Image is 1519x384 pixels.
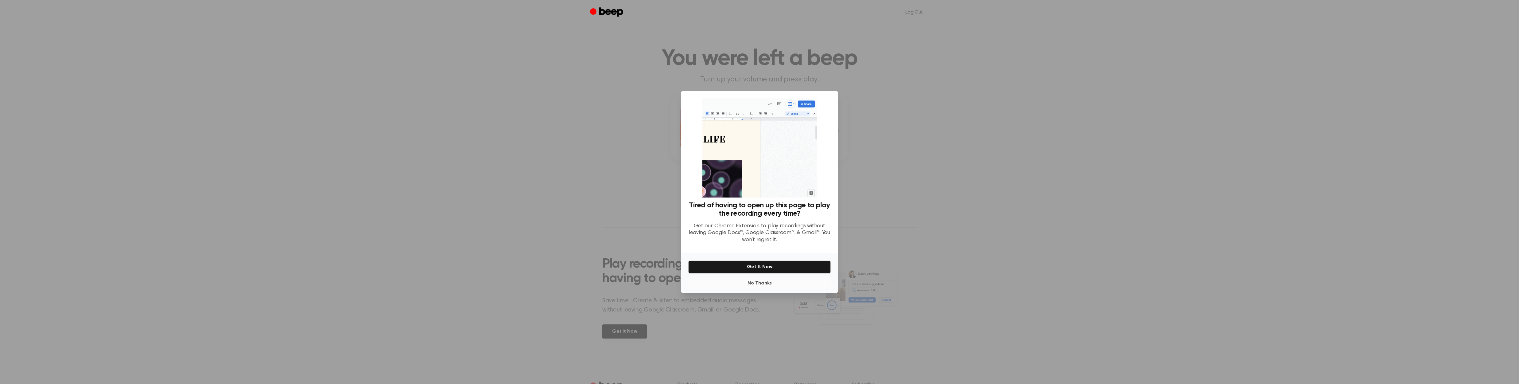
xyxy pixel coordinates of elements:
p: Get our Chrome Extension to play recordings without leaving Google Docs™, Google Classroom™, & Gm... [688,223,831,244]
button: No Thanks [688,277,831,289]
h3: Tired of having to open up this page to play the recording every time? [688,201,831,218]
a: Beep [590,6,625,18]
img: Beep extension in action [702,98,816,198]
a: Log Out [899,5,929,20]
button: Get It Now [688,261,831,273]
